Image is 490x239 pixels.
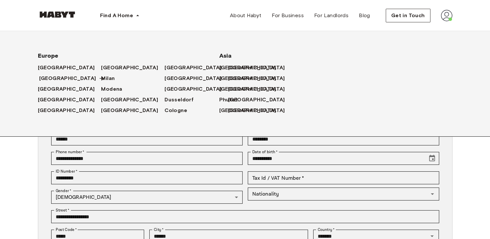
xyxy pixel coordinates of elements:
label: ID Number [56,168,77,174]
a: Milan [101,74,121,82]
a: [GEOGRAPHIC_DATA] [38,107,101,114]
span: [GEOGRAPHIC_DATA] [101,96,158,104]
span: Europe [38,52,199,60]
label: Country [318,227,335,233]
span: Modena [101,85,122,93]
a: Cologne [165,107,194,114]
span: [GEOGRAPHIC_DATA] [165,64,222,72]
span: Blog [359,12,370,19]
a: For Landlords [309,9,354,22]
a: Dusseldorf [165,96,200,104]
a: [GEOGRAPHIC_DATA] [38,96,101,104]
span: [GEOGRAPHIC_DATA] [165,74,222,82]
span: [GEOGRAPHIC_DATA] [219,64,276,72]
a: [GEOGRAPHIC_DATA] [101,64,165,72]
a: [GEOGRAPHIC_DATA] [38,85,101,93]
button: Find A Home [95,9,145,22]
a: Phuket [219,96,244,104]
img: Habyt [38,11,77,18]
a: [GEOGRAPHIC_DATA] [219,64,283,72]
span: For Business [272,12,304,19]
a: [GEOGRAPHIC_DATA] [165,85,228,93]
span: [GEOGRAPHIC_DATA] [219,107,276,114]
a: [GEOGRAPHIC_DATA] [228,85,291,93]
label: Street [56,207,69,213]
a: [GEOGRAPHIC_DATA] [38,64,101,72]
span: Find A Home [100,12,133,19]
span: [GEOGRAPHIC_DATA] [101,107,158,114]
a: Blog [354,9,375,22]
label: City [154,227,164,233]
span: Asia [219,52,271,60]
a: Modena [101,85,129,93]
span: [GEOGRAPHIC_DATA] [165,85,222,93]
span: [GEOGRAPHIC_DATA] [39,74,96,82]
button: Get in Touch [386,9,430,22]
span: [GEOGRAPHIC_DATA] [101,64,158,72]
span: [GEOGRAPHIC_DATA] [38,107,95,114]
label: Post Code [56,227,77,233]
a: [GEOGRAPHIC_DATA] [101,107,165,114]
span: [GEOGRAPHIC_DATA] [38,85,95,93]
button: Choose date, selected date is Jan 20, 1986 [426,152,439,165]
a: [GEOGRAPHIC_DATA] [228,96,291,104]
span: Cologne [165,107,187,114]
button: Open [428,189,437,199]
span: Phuket [219,96,238,104]
span: [GEOGRAPHIC_DATA] [228,96,285,104]
a: About Habyt [225,9,267,22]
a: [GEOGRAPHIC_DATA] [228,64,291,72]
span: About Habyt [230,12,261,19]
a: [GEOGRAPHIC_DATA] [219,107,283,114]
a: For Business [267,9,309,22]
span: Milan [101,74,115,82]
a: [GEOGRAPHIC_DATA] [228,107,291,114]
a: [GEOGRAPHIC_DATA] [219,85,283,93]
a: [GEOGRAPHIC_DATA] [165,64,228,72]
label: Gender [56,188,71,194]
div: [DEMOGRAPHIC_DATA] [51,191,243,204]
span: Dusseldorf [165,96,194,104]
a: [GEOGRAPHIC_DATA] [165,74,228,82]
span: [GEOGRAPHIC_DATA] [219,74,276,82]
a: [GEOGRAPHIC_DATA] [39,74,103,82]
span: [GEOGRAPHIC_DATA] [219,85,276,93]
span: [GEOGRAPHIC_DATA] [38,64,95,72]
label: Date of birth [252,149,278,155]
span: Get in Touch [391,12,425,19]
span: For Landlords [314,12,348,19]
a: [GEOGRAPHIC_DATA] [219,74,283,82]
span: [GEOGRAPHIC_DATA] [38,96,95,104]
a: [GEOGRAPHIC_DATA] [101,96,165,104]
a: [GEOGRAPHIC_DATA] [228,74,291,82]
label: Phone number [56,149,85,155]
img: avatar [441,10,452,21]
